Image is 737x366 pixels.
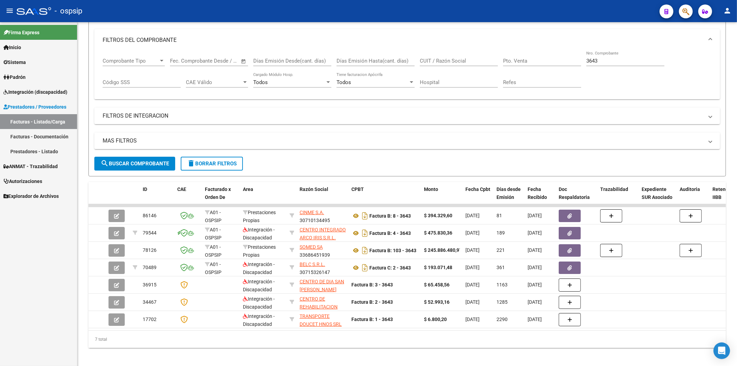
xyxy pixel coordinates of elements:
span: 79544 [143,230,157,236]
span: 81 [497,213,502,218]
span: A01 - OSPSIP [205,227,221,240]
span: Retencion IIBB [712,186,735,200]
span: 34467 [143,299,157,305]
span: CAE Válido [186,79,242,85]
div: 30712404007 [300,226,346,240]
span: 78126 [143,247,157,253]
datatable-header-cell: Fecha Recibido [525,182,556,212]
strong: $ 65.458,56 [424,282,450,287]
div: 30715326147 [300,260,346,275]
span: 70489 [143,265,157,270]
span: Facturado x Orden De [205,186,231,200]
strong: Factura C: 2 - 3643 [369,265,411,271]
span: CENTRO INTEGRADO ARCO IRIS S.R.L. [300,227,346,240]
span: Razón Social [300,186,328,192]
div: 30713516607 [300,295,346,310]
datatable-header-cell: Días desde Emisión [494,182,525,212]
span: 36915 [143,282,157,287]
span: BELC S.R.L. [300,262,325,267]
span: Doc Respaldatoria [559,186,590,200]
mat-expansion-panel-header: FILTROS DEL COMPROBANTE [94,29,720,51]
button: Buscar Comprobante [94,157,175,171]
span: [DATE] [465,247,480,253]
span: 361 [497,265,505,270]
span: Todos [337,79,351,85]
span: Monto [424,186,438,192]
mat-expansion-panel-header: MAS FILTROS [94,132,720,149]
div: 33686451939 [300,243,346,258]
span: 221 [497,247,505,253]
datatable-header-cell: Fecha Cpbt [463,182,494,212]
strong: $ 394.329,60 [424,213,452,218]
mat-panel-title: MAS FILTROS [103,137,703,145]
mat-panel-title: FILTROS DE INTEGRACION [103,112,703,120]
strong: Factura B: 8 - 3643 [369,213,411,219]
strong: Factura B: 3 - 3643 [351,282,393,287]
span: Fecha Recibido [528,186,547,200]
span: CINME S.A. [300,210,324,215]
span: [DATE] [528,282,542,287]
span: Integración - Discapacidad [243,262,275,275]
i: Descargar documento [360,262,369,273]
span: [DATE] [465,282,480,287]
input: Fecha fin [204,58,238,64]
input: Fecha inicio [170,58,198,64]
mat-icon: menu [6,7,14,15]
datatable-header-cell: Auditoria [677,182,710,212]
strong: Factura B: 103 - 3643 [369,248,416,253]
i: Descargar documento [360,245,369,256]
mat-icon: search [101,159,109,167]
span: Expediente SUR Asociado [642,186,672,200]
datatable-header-cell: Area [240,182,287,212]
div: Open Intercom Messenger [714,342,730,359]
button: Open calendar [240,57,248,65]
span: Prestaciones Propias [243,210,276,223]
span: CENTRO DE DIA SAN [PERSON_NAME] S.R.L. [300,279,344,300]
span: [DATE] [465,213,480,218]
span: [DATE] [528,247,542,253]
strong: $ 52.993,16 [424,299,450,305]
i: Descargar documento [360,228,369,239]
span: Trazabilidad [600,186,628,192]
span: A01 - OSPSIP [205,244,221,258]
strong: $ 245.886.480,97 [424,247,462,253]
span: [DATE] [465,265,480,270]
span: Autorizaciones [3,177,42,185]
strong: Factura B: 4 - 3643 [369,230,411,236]
span: 17702 [143,317,157,322]
span: [DATE] [465,230,480,236]
div: 30710134495 [300,209,346,223]
mat-expansion-panel-header: FILTROS DE INTEGRACION [94,108,720,124]
span: 86146 [143,213,157,218]
span: CENTRO DE REHABILITACION PEDIATRICA [PERSON_NAME] S.R.L. [300,296,338,333]
span: Auditoria [680,186,700,192]
datatable-header-cell: Monto [421,182,463,212]
span: Prestaciones Propias [243,244,276,258]
span: Fecha Cpbt [465,186,490,192]
span: 2290 [497,317,508,322]
datatable-header-cell: CPBT [349,182,421,212]
div: FILTROS DEL COMPROBANTE [94,51,720,100]
span: - ospsip [55,3,82,19]
span: TRANSPORTE DOUCET HNOS SRL [300,313,342,327]
span: Area [243,186,253,192]
span: Sistema [3,58,26,66]
datatable-header-cell: CAE [174,182,202,212]
i: Descargar documento [360,210,369,221]
strong: $ 6.800,20 [424,317,447,322]
span: [DATE] [465,317,480,322]
datatable-header-cell: Doc Respaldatoria [556,182,597,212]
mat-panel-title: FILTROS DEL COMPROBANTE [103,36,703,44]
span: Todos [253,79,268,85]
span: [DATE] [528,299,542,305]
span: Borrar Filtros [187,161,237,167]
span: ANMAT - Trazabilidad [3,163,58,170]
span: Firma Express [3,29,39,36]
span: [DATE] [528,317,542,322]
span: Integración - Discapacidad [243,227,275,240]
div: 30715175130 [300,312,346,327]
datatable-header-cell: Trazabilidad [597,182,639,212]
span: Padrón [3,73,26,81]
datatable-header-cell: Razón Social [297,182,349,212]
span: [DATE] [465,299,480,305]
